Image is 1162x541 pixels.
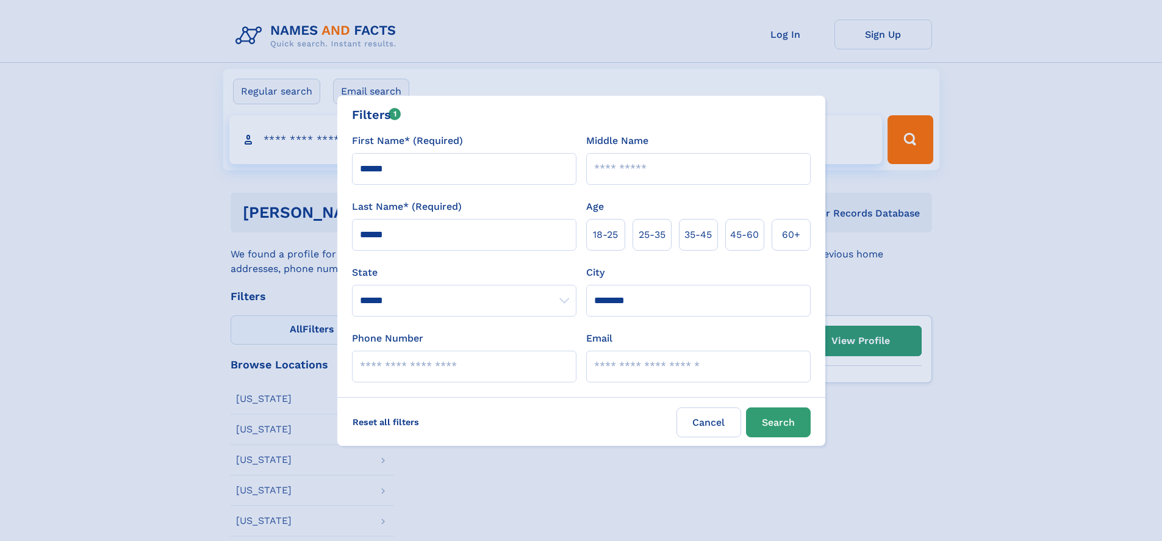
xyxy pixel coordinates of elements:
div: Filters [352,106,401,124]
span: 35‑45 [684,228,712,242]
label: Reset all filters [345,407,427,437]
span: 25‑35 [639,228,665,242]
span: 60+ [782,228,800,242]
label: Age [586,199,604,214]
label: Phone Number [352,331,423,346]
label: First Name* (Required) [352,134,463,148]
label: Email [586,331,612,346]
label: Middle Name [586,134,648,148]
label: State [352,265,576,280]
label: City [586,265,604,280]
span: 18‑25 [593,228,618,242]
label: Cancel [676,407,741,437]
button: Search [746,407,811,437]
label: Last Name* (Required) [352,199,462,214]
span: 45‑60 [730,228,759,242]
